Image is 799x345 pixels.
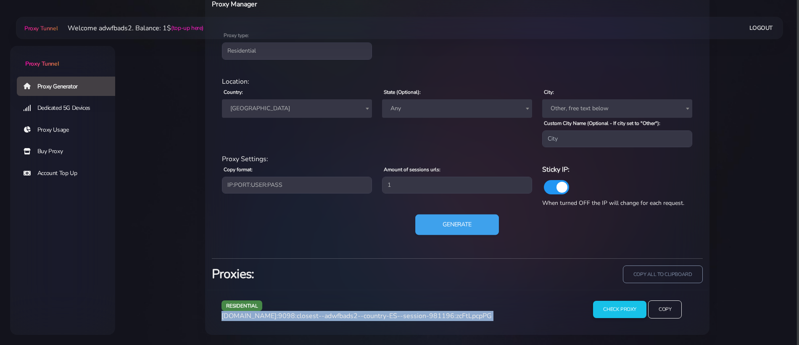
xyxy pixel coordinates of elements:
a: Dedicated 5G Devices [17,98,122,118]
div: Proxy Settings: [217,154,698,164]
span: Other, free text below [542,99,692,118]
span: Any [387,103,527,114]
span: Other, free text below [547,103,687,114]
span: Proxy Tunnel [24,24,58,32]
button: Generate [415,215,499,235]
label: Custom City Name (Optional - If city set to "Other"): [544,119,660,127]
input: Copy [648,300,682,318]
span: [DOMAIN_NAME]:9098:closest--adwfbads2--country-ES--session-981196:zcFtLpcpPG [222,311,492,321]
iframe: Webchat Widget [675,207,788,334]
span: Proxy Tunnel [25,60,59,68]
span: When turned OFF the IP will change for each request. [542,199,684,207]
label: State (Optional): [384,88,421,96]
a: Buy Proxy [17,142,122,161]
a: (top-up here) [171,24,203,32]
span: Any [382,99,532,118]
label: Country: [224,88,243,96]
label: Amount of sessions urls: [384,166,440,173]
input: City [542,130,692,147]
span: residential [222,300,263,311]
a: Proxy Usage [17,120,122,140]
h6: Sticky IP: [542,164,692,175]
span: Spain [222,99,372,118]
label: Copy format: [224,166,253,173]
input: copy all to clipboard [623,265,703,284]
h3: Proxies: [212,265,452,283]
a: Proxy Generator [17,77,122,96]
li: Welcome adwfbads2. Balance: 1$ [58,23,203,33]
span: Spain [227,103,367,114]
label: City: [544,88,554,96]
a: Proxy Tunnel [10,46,115,68]
input: Check Proxy [593,301,646,318]
a: Account Top Up [17,164,122,183]
div: Location: [217,77,698,87]
a: Logout [749,20,773,36]
a: Proxy Tunnel [23,21,58,35]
